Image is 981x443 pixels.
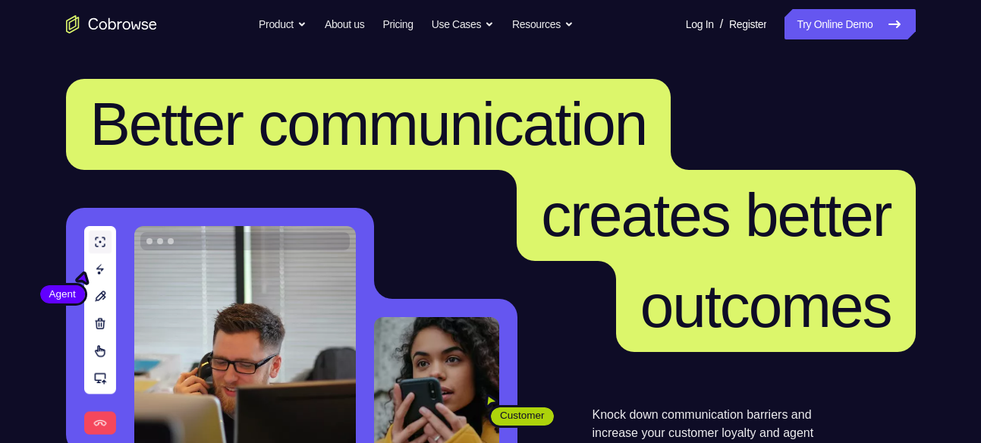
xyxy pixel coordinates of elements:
[325,9,364,39] a: About us
[432,9,494,39] button: Use Cases
[640,272,891,340] span: outcomes
[784,9,915,39] a: Try Online Demo
[541,181,891,249] span: creates better
[729,9,766,39] a: Register
[259,9,307,39] button: Product
[90,90,647,158] span: Better communication
[66,15,157,33] a: Go to the home page
[686,9,714,39] a: Log In
[720,15,723,33] span: /
[382,9,413,39] a: Pricing
[512,9,574,39] button: Resources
